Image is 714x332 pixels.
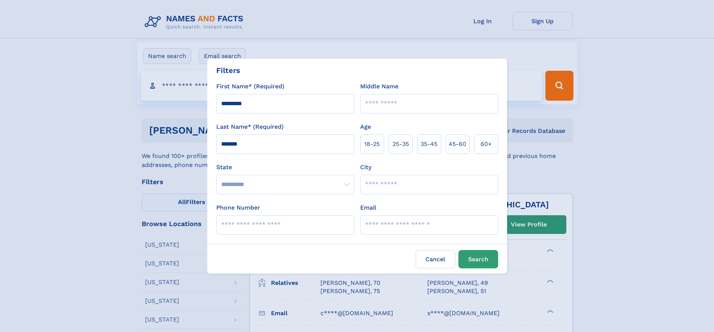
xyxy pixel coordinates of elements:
span: 35‑45 [421,140,437,149]
label: Middle Name [360,82,398,91]
label: State [216,163,354,172]
label: Age [360,122,371,131]
span: 45‑60 [449,140,466,149]
label: City [360,163,371,172]
button: Search [458,250,498,268]
label: Email [360,203,376,212]
label: First Name* (Required) [216,82,284,91]
label: Cancel [416,250,455,268]
label: Last Name* (Required) [216,122,284,131]
span: 25‑35 [392,140,409,149]
span: 18‑25 [364,140,380,149]
div: Filters [216,65,240,76]
span: 60+ [480,140,492,149]
label: Phone Number [216,203,260,212]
